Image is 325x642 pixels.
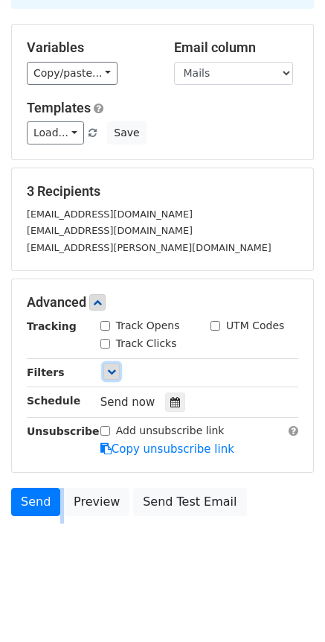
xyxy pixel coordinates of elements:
small: [EMAIL_ADDRESS][DOMAIN_NAME] [27,209,193,220]
a: Copy unsubscribe link [100,442,234,456]
h5: Variables [27,39,152,56]
a: Load... [27,121,84,144]
h5: Email column [174,39,299,56]
label: Track Clicks [116,336,177,352]
small: [EMAIL_ADDRESS][DOMAIN_NAME] [27,225,193,236]
small: [EMAIL_ADDRESS][PERSON_NAME][DOMAIN_NAME] [27,242,271,253]
a: Templates [27,100,91,115]
a: Copy/paste... [27,62,118,85]
button: Save [107,121,146,144]
a: Send [11,488,60,516]
label: Track Opens [116,318,180,334]
a: Send Test Email [133,488,246,516]
strong: Tracking [27,320,77,332]
label: Add unsubscribe link [116,423,225,439]
a: Preview [64,488,129,516]
strong: Filters [27,366,65,378]
strong: Schedule [27,395,80,407]
div: Widget de chat [251,571,325,642]
iframe: Chat Widget [251,571,325,642]
h5: 3 Recipients [27,183,298,200]
strong: Unsubscribe [27,425,100,437]
h5: Advanced [27,294,298,311]
label: UTM Codes [226,318,284,334]
span: Send now [100,395,155,409]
